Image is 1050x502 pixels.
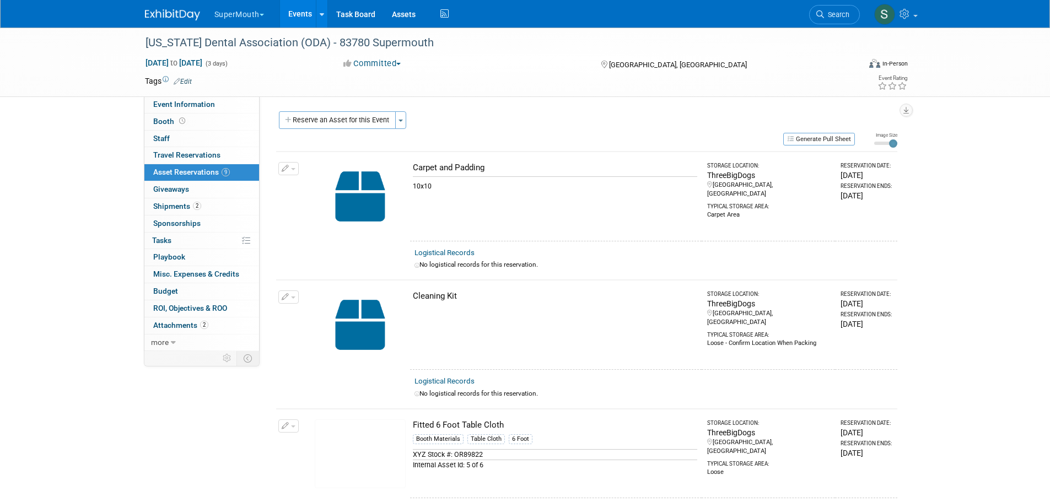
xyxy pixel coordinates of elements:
[153,219,201,228] span: Sponsorships
[413,290,697,302] div: Cleaning Kit
[609,61,747,69] span: [GEOGRAPHIC_DATA], [GEOGRAPHIC_DATA]
[841,182,892,190] div: Reservation Ends:
[707,170,831,181] div: ThreeBigDogs
[707,456,831,468] div: Typical Storage Area:
[236,351,259,365] td: Toggle Event Tabs
[174,78,192,85] a: Edit
[707,327,831,339] div: Typical Storage Area:
[882,60,908,68] div: In-Person
[152,236,171,245] span: Tasks
[144,266,259,283] a: Misc. Expenses & Credits
[144,198,259,215] a: Shipments2
[177,117,187,125] span: Booth not reserved yet
[877,75,907,81] div: Event Rating
[467,434,505,444] div: Table Cloth
[200,321,208,329] span: 2
[144,164,259,181] a: Asset Reservations9
[144,334,259,351] a: more
[413,419,697,431] div: Fitted 6 Foot Table Cloth
[144,215,259,232] a: Sponsorships
[153,304,227,312] span: ROI, Objectives & ROO
[340,58,405,69] button: Committed
[315,162,406,231] img: Capital-Asset-Icon-2.png
[841,290,892,298] div: Reservation Date:
[841,319,892,330] div: [DATE]
[218,351,237,365] td: Personalize Event Tab Strip
[414,389,893,398] div: No logistical records for this reservation.
[144,147,259,164] a: Travel Reservations
[153,269,239,278] span: Misc. Expenses & Credits
[153,150,220,159] span: Travel Reservations
[279,111,396,129] button: Reserve an Asset for this Event
[145,9,200,20] img: ExhibitDay
[707,427,831,438] div: ThreeBigDogs
[414,260,893,269] div: No logistical records for this reservation.
[414,377,475,385] a: Logistical Records
[841,162,892,170] div: Reservation Date:
[509,434,532,444] div: 6 Foot
[193,202,201,210] span: 2
[707,210,831,219] div: Carpet Area
[874,132,897,138] div: Image Size
[841,311,892,319] div: Reservation Ends:
[153,287,178,295] span: Budget
[707,162,831,170] div: Storage Location:
[142,33,843,53] div: [US_STATE] Dental Association (ODA) - 83780 Supermouth
[707,198,831,210] div: Typical Storage Area:
[841,190,892,201] div: [DATE]
[824,10,849,19] span: Search
[707,419,831,427] div: Storage Location:
[153,252,185,261] span: Playbook
[707,468,831,477] div: Loose
[707,181,831,198] div: [GEOGRAPHIC_DATA], [GEOGRAPHIC_DATA]
[783,133,855,145] button: Generate Pull Sheet
[795,57,908,74] div: Event Format
[841,447,892,458] div: [DATE]
[315,419,406,488] img: View Images
[707,438,831,456] div: [GEOGRAPHIC_DATA], [GEOGRAPHIC_DATA]
[151,338,169,347] span: more
[707,309,831,327] div: [GEOGRAPHIC_DATA], [GEOGRAPHIC_DATA]
[169,58,179,67] span: to
[153,168,230,176] span: Asset Reservations
[144,114,259,130] a: Booth
[144,249,259,266] a: Playbook
[222,168,230,176] span: 9
[413,176,697,191] div: 10x10
[144,131,259,147] a: Staff
[841,298,892,309] div: [DATE]
[841,427,892,438] div: [DATE]
[144,317,259,334] a: Attachments2
[153,117,187,126] span: Booth
[809,5,860,24] a: Search
[144,181,259,198] a: Giveaways
[413,162,697,174] div: Carpet and Padding
[153,185,189,193] span: Giveaways
[841,440,892,447] div: Reservation Ends:
[707,339,831,348] div: Loose - Confirm Location When Packing
[707,290,831,298] div: Storage Location:
[144,283,259,300] a: Budget
[144,96,259,113] a: Event Information
[707,298,831,309] div: ThreeBigDogs
[315,290,406,359] img: Capital-Asset-Icon-2.png
[144,300,259,317] a: ROI, Objectives & ROO
[413,449,697,460] div: XYZ Stock #: OR89822
[874,4,895,25] img: Samantha Meyers
[153,100,215,109] span: Event Information
[153,134,170,143] span: Staff
[413,434,464,444] div: Booth Materials
[869,59,880,68] img: Format-Inperson.png
[413,460,697,470] div: Internal Asset Id: 5 of 6
[153,321,208,330] span: Attachments
[204,60,228,67] span: (3 days)
[145,75,192,87] td: Tags
[145,58,203,68] span: [DATE] [DATE]
[841,419,892,427] div: Reservation Date:
[841,170,892,181] div: [DATE]
[144,233,259,249] a: Tasks
[414,249,475,257] a: Logistical Records
[153,202,201,210] span: Shipments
